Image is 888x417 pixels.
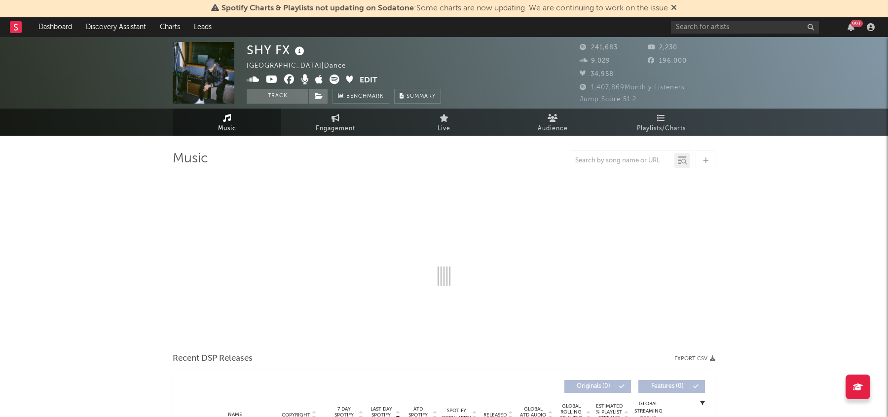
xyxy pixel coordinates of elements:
[607,109,715,136] a: Playlists/Charts
[407,94,436,99] span: Summary
[538,123,568,135] span: Audience
[222,4,414,12] span: Spotify Charts & Playlists not updating on Sodatone
[333,89,389,104] a: Benchmark
[637,123,686,135] span: Playlists/Charts
[648,44,677,51] span: 2,230
[851,20,863,27] div: 99 +
[173,109,281,136] a: Music
[648,58,687,64] span: 196,000
[438,123,450,135] span: Live
[79,17,153,37] a: Discovery Assistant
[580,58,610,64] span: 9,029
[638,380,705,393] button: Features(0)
[346,91,384,103] span: Benchmark
[173,353,253,365] span: Recent DSP Releases
[580,71,614,77] span: 34,958
[645,383,690,389] span: Features ( 0 )
[570,157,674,165] input: Search by song name or URL
[187,17,219,37] a: Leads
[671,21,819,34] input: Search for artists
[218,123,236,135] span: Music
[222,4,668,12] span: : Some charts are now updating. We are continuing to work on the issue
[281,109,390,136] a: Engagement
[247,42,307,58] div: SHY FX
[674,356,715,362] button: Export CSV
[247,89,308,104] button: Track
[671,4,677,12] span: Dismiss
[580,96,636,103] span: Jump Score: 51.2
[316,123,355,135] span: Engagement
[580,44,618,51] span: 241,683
[390,109,498,136] a: Live
[394,89,441,104] button: Summary
[571,383,616,389] span: Originals ( 0 )
[360,75,377,87] button: Edit
[848,23,854,31] button: 99+
[564,380,631,393] button: Originals(0)
[498,109,607,136] a: Audience
[32,17,79,37] a: Dashboard
[247,60,357,72] div: [GEOGRAPHIC_DATA] | Dance
[580,84,685,91] span: 1,407,869 Monthly Listeners
[153,17,187,37] a: Charts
